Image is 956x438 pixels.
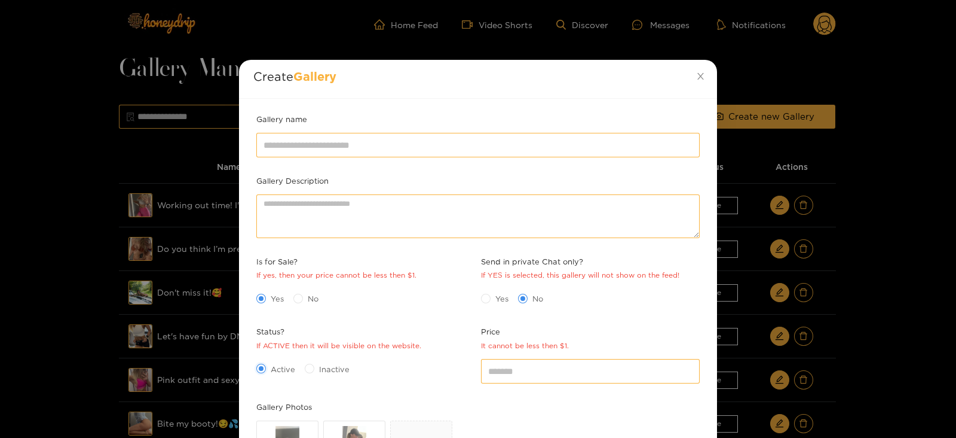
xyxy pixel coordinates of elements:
span: No [303,293,323,305]
h2: Create [253,69,703,83]
span: Active [266,363,300,375]
span: Send in private Chat only? [481,255,679,267]
button: Close [684,60,717,93]
label: Gallery name [256,113,307,125]
span: Yes [266,293,289,305]
label: Gallery Photos [256,401,312,413]
textarea: Gallery Description [256,194,700,238]
span: Yes [491,293,513,305]
div: It cannot be less then $1. [481,340,569,352]
span: Is for Sale? [256,255,416,267]
div: If YES is selected, this gallery will not show on the feed! [481,270,679,281]
span: Gallery [293,69,336,83]
span: No [528,293,548,305]
span: Status? [256,326,421,337]
span: Inactive [314,363,354,375]
label: Gallery Description [256,175,329,187]
div: If ACTIVE then it will be visible on the website. [256,340,421,352]
input: Gallery name [256,133,700,157]
div: If yes, then your price cannot be less then $1. [256,270,416,281]
span: Price [481,326,569,337]
span: close [696,72,705,81]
